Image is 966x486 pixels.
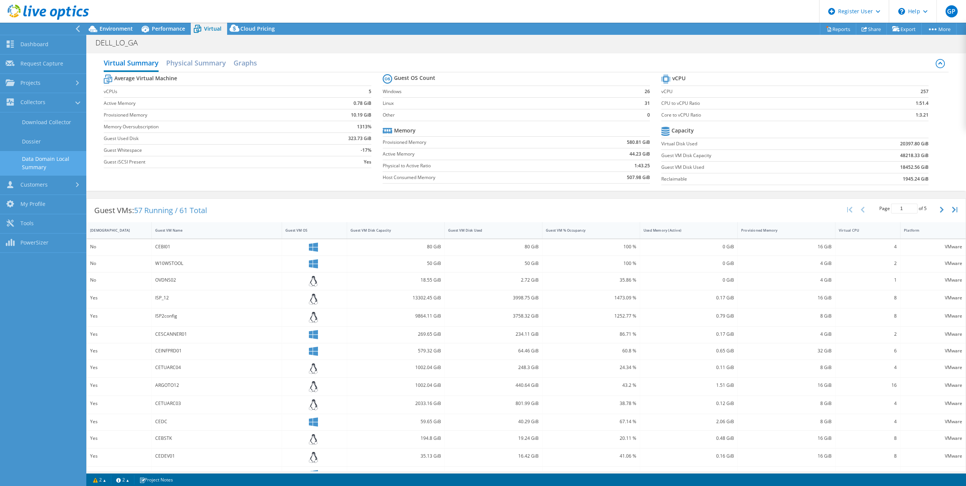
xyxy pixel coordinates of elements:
div: Guest VMs: [87,199,215,222]
input: jump to page [891,204,918,213]
div: VMware [904,470,962,478]
div: Yes [90,417,148,426]
div: 0.17 GiB [643,294,734,302]
a: Reports [820,23,856,35]
b: 0.78 GiB [354,100,371,107]
div: 35.13 GiB [351,452,441,460]
b: 580.81 GiB [627,139,650,146]
div: 36.54 GiB [448,470,539,478]
span: Page of [879,204,927,213]
div: 80 GiB [448,243,539,251]
div: 8 [839,434,897,442]
span: Virtual [204,25,221,32]
div: 1.51 GiB [643,381,734,389]
b: Yes [364,158,371,166]
a: 2 [111,475,134,484]
div: VMware [904,417,962,426]
div: 8 GiB [741,470,832,478]
label: Linux [383,100,626,107]
div: VMware [904,276,962,284]
div: VMware [904,363,962,372]
div: 50 GiB [448,259,539,268]
b: 5 [369,88,371,95]
div: 38.78 % [546,399,636,408]
div: 0 GiB [643,276,734,284]
div: Guest VM Disk Used [448,228,530,233]
div: CEDC2 [155,470,278,478]
b: 1945.24 GiB [903,175,929,183]
label: Guest Whitespace [104,146,307,154]
div: ISP_12 [155,294,278,302]
div: 16 GiB [741,243,832,251]
div: 2.06 GiB [643,417,734,426]
div: 0.17 GiB [643,330,734,338]
div: VMware [904,434,962,442]
b: 323.73 GiB [348,135,371,142]
div: Yes [90,434,148,442]
div: Yes [90,399,148,408]
div: 6 [839,470,897,478]
div: Yes [90,330,148,338]
div: 16 GiB [741,434,832,442]
div: 1002.04 GiB [351,363,441,372]
div: 4 [839,417,897,426]
div: 32 GiB [741,347,832,355]
div: ISP2config [155,312,278,320]
div: 440.64 GiB [448,381,539,389]
label: Guest VM Disk Used [661,164,836,171]
div: 8 [839,294,897,302]
div: CEBI01 [155,243,278,251]
b: 48218.33 GiB [900,152,929,159]
div: Yes [90,347,148,355]
b: 31 [645,100,650,107]
div: VMware [904,312,962,320]
div: CESCANNER01 [155,330,278,338]
label: Active Memory [104,100,307,107]
div: Yes [90,381,148,389]
div: 4 GiB [741,330,832,338]
div: 0.48 GiB [643,434,734,442]
div: 194.8 GiB [351,434,441,442]
div: 4 GiB [741,259,832,268]
b: 18452.56 GiB [900,164,929,171]
a: More [921,23,957,35]
div: 0.79 GiB [643,312,734,320]
div: 8 [839,452,897,460]
div: 4 [839,399,897,408]
div: 9864.11 GiB [351,312,441,320]
b: Capacity [672,127,694,134]
div: 16 GiB [741,381,832,389]
div: 579.32 GiB [351,347,441,355]
div: 18.55 GiB [351,276,441,284]
div: 59.65 GiB [351,417,441,426]
h1: DELL_LO_GA [92,39,150,47]
div: 8 GiB [741,399,832,408]
h2: Virtual Summary [104,55,159,72]
div: 0 GiB [643,243,734,251]
div: 45.67 % [546,470,636,478]
div: CEDC [155,417,278,426]
a: Export [887,23,922,35]
div: 64.46 GiB [448,347,539,355]
div: 801.99 GiB [448,399,539,408]
div: 20.11 % [546,434,636,442]
div: 24.34 % [546,363,636,372]
div: 16 GiB [741,294,832,302]
b: Memory [394,127,416,134]
div: 2.72 GiB [448,276,539,284]
div: 16 [839,381,897,389]
div: 8 GiB [741,363,832,372]
div: 8 GiB [741,417,832,426]
div: 8 [839,312,897,320]
label: Guest Used Disk [104,135,307,142]
b: 1:43.25 [634,162,650,170]
span: Environment [100,25,133,32]
label: Windows [383,88,626,95]
b: vCPU [672,75,686,82]
div: Guest VM OS [285,228,334,233]
div: VMware [904,330,962,338]
div: No [90,259,148,268]
div: 0.11 GiB [643,363,734,372]
div: 4 [839,363,897,372]
div: CEINFPRD01 [155,347,278,355]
